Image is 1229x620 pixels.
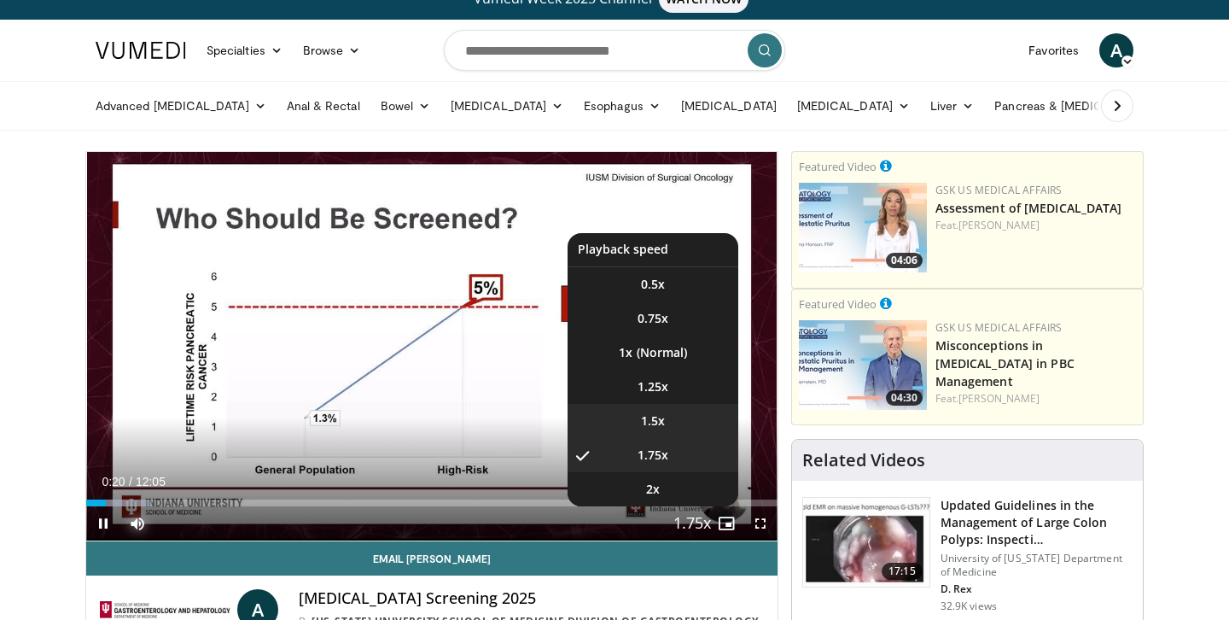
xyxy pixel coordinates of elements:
a: Favorites [1018,33,1089,67]
a: Email [PERSON_NAME] [86,541,778,576]
a: 04:06 [799,183,927,272]
small: Featured Video [799,296,877,312]
span: 12:05 [136,475,166,488]
a: Liver [920,89,984,123]
a: Bowel [370,89,440,123]
a: [MEDICAL_DATA] [440,89,574,123]
a: Esophagus [574,89,671,123]
small: Featured Video [799,159,877,174]
img: aa8aa058-1558-4842-8c0c-0d4d7a40e65d.jpg.150x105_q85_crop-smart_upscale.jpg [799,320,927,410]
a: GSK US Medical Affairs [935,320,1063,335]
a: [PERSON_NAME] [958,218,1040,232]
h4: [MEDICAL_DATA] Screening 2025 [299,589,763,608]
h3: Updated Guidelines in the Management of Large Colon Polyps: Inspecti… [941,497,1133,548]
a: A [1099,33,1133,67]
a: [MEDICAL_DATA] [787,89,920,123]
input: Search topics, interventions [444,30,785,71]
a: Anal & Rectal [277,89,370,123]
span: 0.5x [641,276,665,293]
span: 1x [619,344,632,361]
div: Feat. [935,218,1136,233]
div: Feat. [935,391,1136,407]
button: Mute [120,506,154,541]
div: Progress Bar [86,500,778,506]
a: GSK US Medical Affairs [935,183,1063,197]
img: 31b7e813-d228-42d3-be62-e44350ef88b5.jpg.150x105_q85_crop-smart_upscale.jpg [799,183,927,272]
video-js: Video Player [86,152,778,541]
img: dfcfcb0d-b871-4e1a-9f0c-9f64970f7dd8.150x105_q85_crop-smart_upscale.jpg [803,498,929,587]
button: Fullscreen [743,506,778,541]
a: [MEDICAL_DATA] [671,89,787,123]
a: [PERSON_NAME] [958,391,1040,406]
img: VuMedi Logo [96,42,186,59]
span: / [129,475,132,488]
span: 0:20 [102,475,125,488]
a: Assessment of [MEDICAL_DATA] [935,200,1122,216]
a: Browse [293,33,371,67]
button: Pause [86,506,120,541]
a: 04:30 [799,320,927,410]
h4: Related Videos [802,450,925,471]
button: Playback Rate [675,506,709,541]
span: 04:06 [886,253,923,268]
span: 17:15 [882,563,923,580]
p: 32.9K views [941,600,997,613]
a: 17:15 Updated Guidelines in the Management of Large Colon Polyps: Inspecti… University of [US_STA... [802,497,1133,613]
p: D. Rex [941,582,1133,596]
button: Enable picture-in-picture mode [709,506,743,541]
span: 1.25x [638,378,668,395]
a: Pancreas & [MEDICAL_DATA] [984,89,1184,123]
span: 1.75x [638,447,668,464]
a: Advanced [MEDICAL_DATA] [85,89,277,123]
p: University of [US_STATE] Department of Medicine [941,552,1133,579]
span: 04:30 [886,390,923,406]
span: 0.75x [638,310,668,327]
span: 2x [646,481,660,498]
a: Specialties [196,33,293,67]
a: Misconceptions in [MEDICAL_DATA] in PBC Management [935,337,1075,389]
span: 1.5x [641,412,665,430]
